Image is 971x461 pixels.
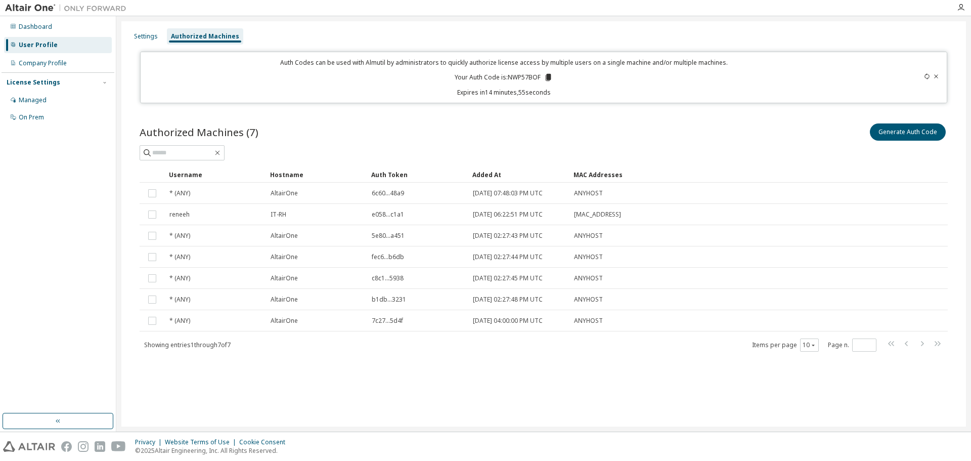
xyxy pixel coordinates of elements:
span: [DATE] 02:27:43 PM UTC [473,232,543,240]
span: AltairOne [271,274,298,282]
div: License Settings [7,78,60,87]
span: ANYHOST [574,296,603,304]
span: Authorized Machines (7) [140,125,258,139]
div: Dashboard [19,23,52,31]
span: Showing entries 1 through 7 of 7 [144,341,231,349]
div: Company Profile [19,59,67,67]
span: * (ANY) [169,274,190,282]
div: Cookie Consent [239,438,291,446]
span: c8c1...5938 [372,274,404,282]
div: User Profile [19,41,58,49]
img: instagram.svg [78,441,89,452]
span: * (ANY) [169,253,190,261]
img: facebook.svg [61,441,72,452]
div: Privacy [135,438,165,446]
span: [DATE] 06:22:51 PM UTC [473,211,543,219]
p: Your Auth Code is: NWP57BOF [455,73,553,82]
img: youtube.svg [111,441,126,452]
span: AltairOne [271,317,298,325]
span: e058...c1a1 [372,211,404,219]
span: 5e80...a451 [372,232,405,240]
span: ANYHOST [574,232,603,240]
span: fec6...b6db [372,253,404,261]
span: AltairOne [271,232,298,240]
span: Page n. [828,339,876,352]
span: [DATE] 04:00:00 PM UTC [473,317,543,325]
span: * (ANY) [169,317,190,325]
span: * (ANY) [169,232,190,240]
img: Altair One [5,3,131,13]
span: AltairOne [271,189,298,197]
span: AltairOne [271,253,298,261]
div: Hostname [270,166,363,183]
span: [DATE] 07:48:03 PM UTC [473,189,543,197]
div: Added At [472,166,565,183]
span: ANYHOST [574,189,603,197]
div: Managed [19,96,47,104]
button: 10 [803,341,816,349]
span: AltairOne [271,296,298,304]
span: Items per page [752,339,819,352]
span: [DATE] 02:27:48 PM UTC [473,296,543,304]
span: ANYHOST [574,317,603,325]
span: b1db...3231 [372,296,406,304]
span: ANYHOST [574,253,603,261]
span: 6c60...48a9 [372,189,404,197]
p: © 2025 Altair Engineering, Inc. All Rights Reserved. [135,446,291,455]
p: Auth Codes can be used with Almutil by administrators to quickly authorize license access by mult... [147,58,862,67]
div: Website Terms of Use [165,438,239,446]
div: Auth Token [371,166,464,183]
span: ANYHOST [574,274,603,282]
span: * (ANY) [169,189,190,197]
button: Generate Auth Code [870,123,946,141]
img: linkedin.svg [95,441,105,452]
span: reneeh [169,211,190,219]
span: IT-RH [271,211,286,219]
span: * (ANY) [169,296,190,304]
span: [DATE] 02:27:44 PM UTC [473,253,543,261]
span: 7c27...5d4f [372,317,403,325]
div: Settings [134,32,158,40]
img: altair_logo.svg [3,441,55,452]
div: On Prem [19,113,44,121]
p: Expires in 14 minutes, 55 seconds [147,88,862,97]
div: Authorized Machines [171,32,239,40]
div: Username [169,166,262,183]
div: MAC Addresses [573,166,845,183]
span: [DATE] 02:27:45 PM UTC [473,274,543,282]
span: [MAC_ADDRESS] [574,211,621,219]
